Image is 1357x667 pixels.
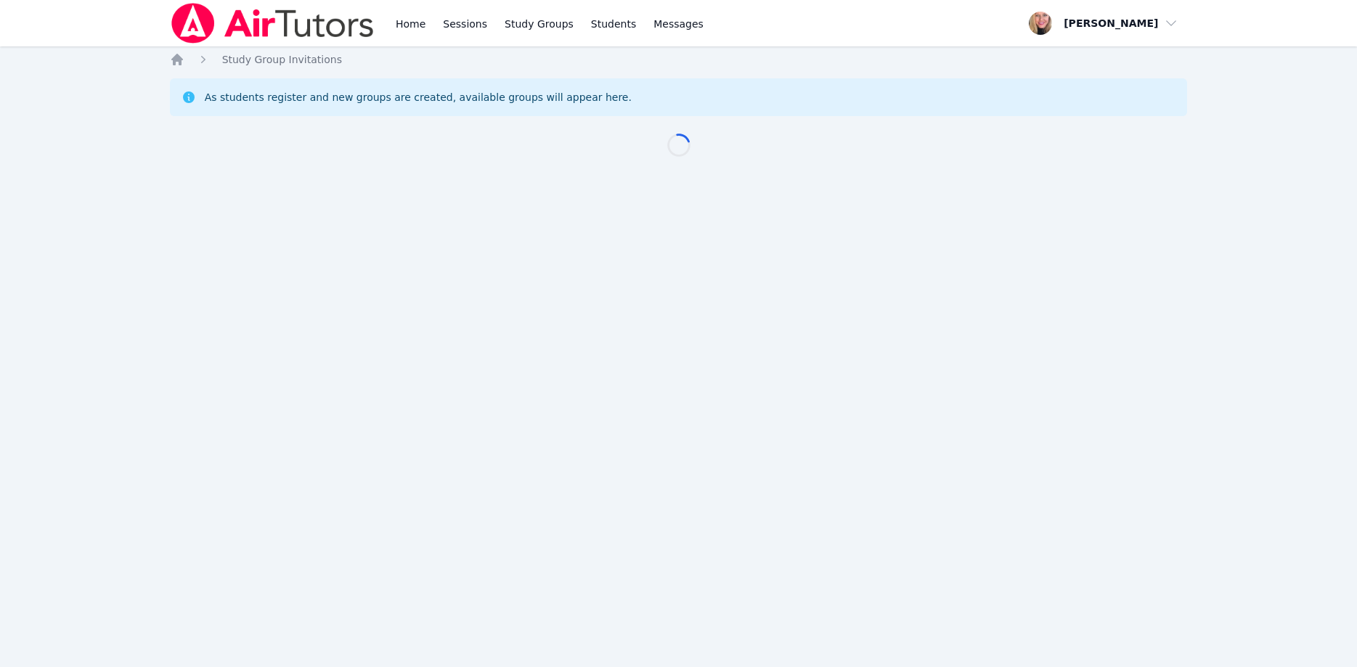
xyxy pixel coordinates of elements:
[222,52,342,67] a: Study Group Invitations
[170,52,1188,67] nav: Breadcrumb
[653,17,704,31] span: Messages
[170,3,375,44] img: Air Tutors
[205,90,632,105] div: As students register and new groups are created, available groups will appear here.
[222,54,342,65] span: Study Group Invitations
